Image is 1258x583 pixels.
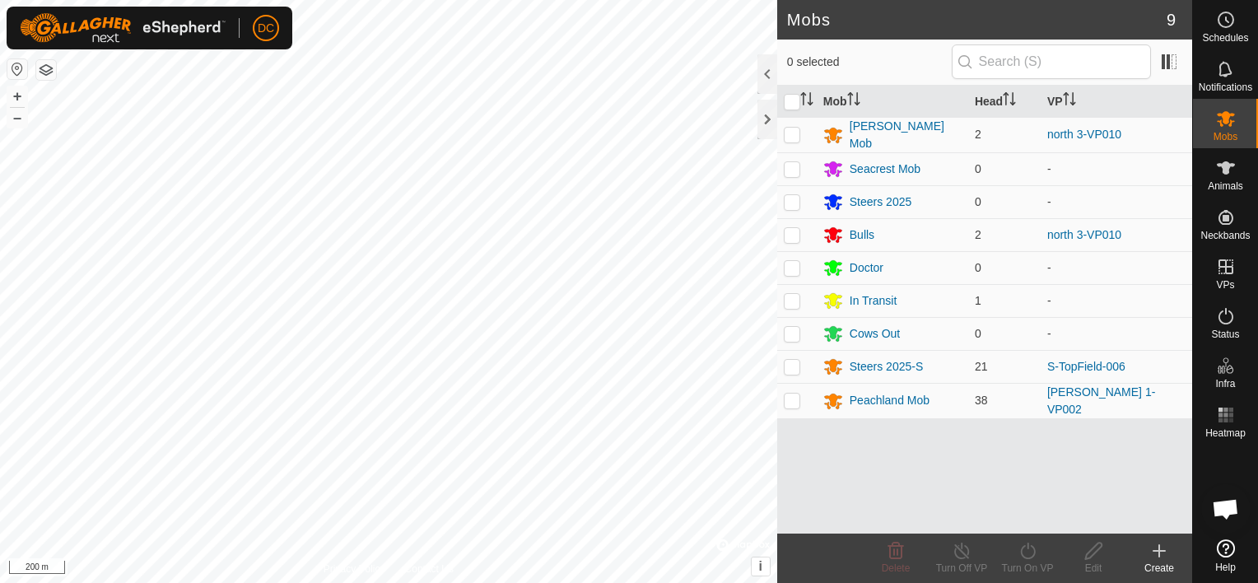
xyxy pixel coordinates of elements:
[1041,284,1192,317] td: -
[405,562,454,576] a: Contact Us
[787,54,952,71] span: 0 selected
[1216,280,1234,290] span: VPs
[995,561,1060,576] div: Turn On VP
[787,10,1167,30] h2: Mobs
[36,60,56,80] button: Map Layers
[1208,181,1243,191] span: Animals
[7,86,27,106] button: +
[7,59,27,79] button: Reset Map
[850,358,924,375] div: Steers 2025-S
[850,194,912,211] div: Steers 2025
[1003,95,1016,108] p-sorticon: Activate to sort
[975,128,981,141] span: 2
[882,562,911,574] span: Delete
[800,95,813,108] p-sorticon: Activate to sort
[850,392,930,409] div: Peachland Mob
[975,261,981,274] span: 0
[324,562,385,576] a: Privacy Policy
[1201,484,1251,534] a: Open chat
[759,559,762,573] span: i
[975,294,981,307] span: 1
[1047,385,1155,416] a: [PERSON_NAME] 1-VP002
[1126,561,1192,576] div: Create
[1060,561,1126,576] div: Edit
[850,226,874,244] div: Bulls
[850,118,962,152] div: [PERSON_NAME] Mob
[1200,231,1250,240] span: Neckbands
[850,325,900,343] div: Cows Out
[968,86,1041,118] th: Head
[1041,317,1192,350] td: -
[1215,379,1235,389] span: Infra
[975,327,981,340] span: 0
[752,557,770,576] button: i
[975,162,981,175] span: 0
[929,561,995,576] div: Turn Off VP
[1199,82,1252,92] span: Notifications
[1047,128,1121,141] a: north 3-VP010
[20,13,226,43] img: Gallagher Logo
[1167,7,1176,32] span: 9
[258,20,274,37] span: DC
[850,292,897,310] div: In Transit
[975,360,988,373] span: 21
[1047,228,1121,241] a: north 3-VP010
[975,394,988,407] span: 38
[1041,251,1192,284] td: -
[975,195,981,208] span: 0
[1041,185,1192,218] td: -
[1205,428,1246,438] span: Heatmap
[1215,562,1236,572] span: Help
[1202,33,1248,43] span: Schedules
[1063,95,1076,108] p-sorticon: Activate to sort
[817,86,968,118] th: Mob
[1211,329,1239,339] span: Status
[1041,86,1192,118] th: VP
[1041,152,1192,185] td: -
[7,108,27,128] button: –
[1047,360,1125,373] a: S-TopField-006
[952,44,1151,79] input: Search (S)
[850,259,883,277] div: Doctor
[1193,533,1258,579] a: Help
[975,228,981,241] span: 2
[847,95,860,108] p-sorticon: Activate to sort
[1214,132,1237,142] span: Mobs
[850,161,920,178] div: Seacrest Mob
